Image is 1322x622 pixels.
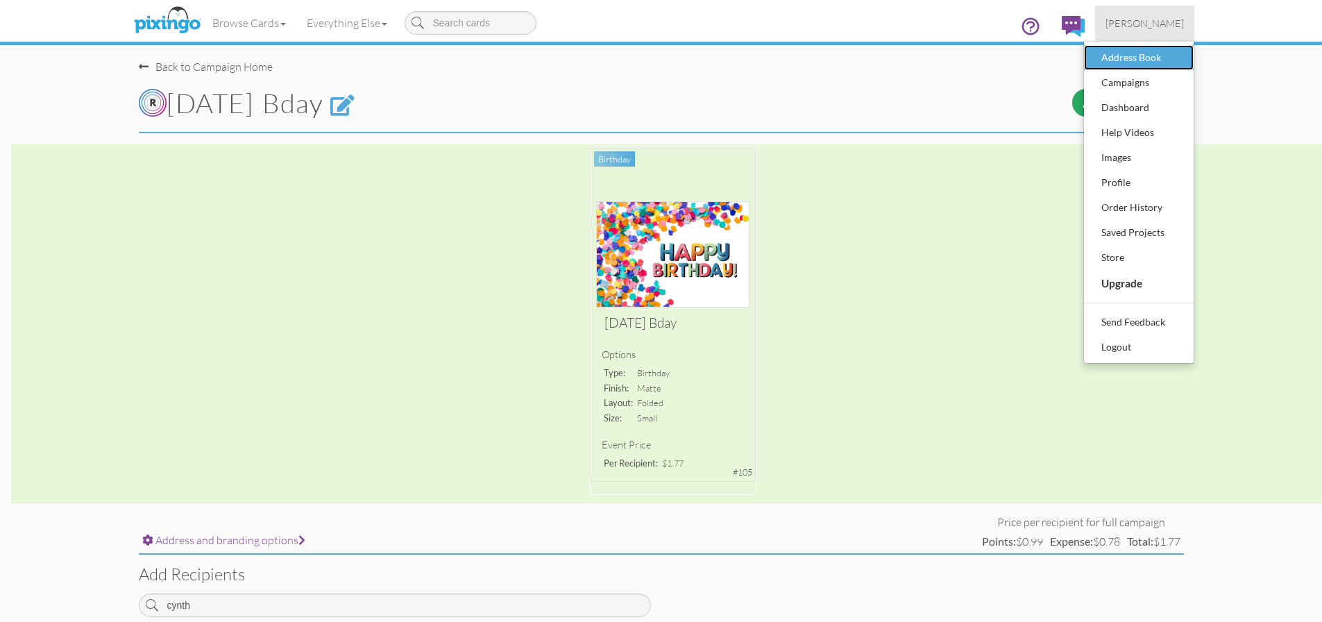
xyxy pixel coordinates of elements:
div: Saved Projects [1098,222,1180,243]
nav-back: Campaign Home [139,45,1184,75]
td: $0.78 [1046,530,1124,553]
img: pixingo logo [130,3,204,38]
div: Address Book [1098,47,1180,68]
strong: Total: [1127,535,1153,548]
span: [PERSON_NAME] [1105,17,1184,29]
a: Everything Else [296,6,398,40]
h1: [DATE] Bday [139,89,829,118]
a: Images [1084,145,1194,170]
a: [PERSON_NAME] [1095,6,1194,41]
div: Store [1098,247,1180,268]
div: Help Videos [1098,122,1180,143]
a: Campaigns [1084,70,1194,95]
a: Saved Projects [1084,220,1194,245]
img: comments.svg [1062,16,1085,37]
div: Upgrade [1098,272,1180,294]
div: Logout [1098,337,1180,358]
a: Upgrade [1084,270,1194,296]
td: $0.99 [978,530,1046,553]
td: $1.77 [1124,530,1184,553]
a: Profile [1084,170,1194,195]
div: Back to Campaign Home [139,59,273,75]
div: Send Feedback [1098,312,1180,333]
div: Profile [1098,172,1180,193]
a: Address Book [1084,45,1194,70]
div: Campaigns [1098,72,1180,93]
h3: Add recipients [139,565,1184,583]
strong: Expense: [1050,535,1093,548]
div: Images [1098,147,1180,168]
a: Send Feedback [1084,310,1194,335]
input: Search cards [405,11,536,35]
a: Browse Cards [202,6,296,40]
img: Rippll_circleswR.png [139,89,167,117]
span: Address and branding options [155,533,305,547]
input: Search contact and group names [139,594,651,617]
a: Order History [1084,195,1194,220]
a: Store [1084,245,1194,270]
a: Dashboard [1084,95,1194,120]
a: Help Videos [1084,120,1194,145]
div: Order History [1098,197,1180,218]
td: Price per recipient for full campaign [978,514,1184,530]
strong: Points: [982,535,1016,548]
div: Dashboard [1098,97,1180,118]
a: Logout [1084,335,1194,360]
